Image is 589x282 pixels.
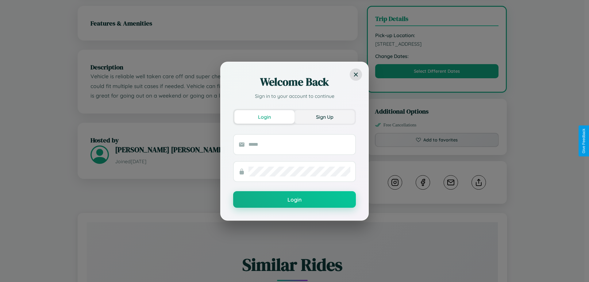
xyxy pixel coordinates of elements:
button: Login [233,191,356,208]
button: Sign Up [294,110,355,124]
h2: Welcome Back [233,75,356,89]
div: Give Feedback [582,129,586,153]
p: Sign in to your account to continue [233,92,356,100]
button: Login [234,110,294,124]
